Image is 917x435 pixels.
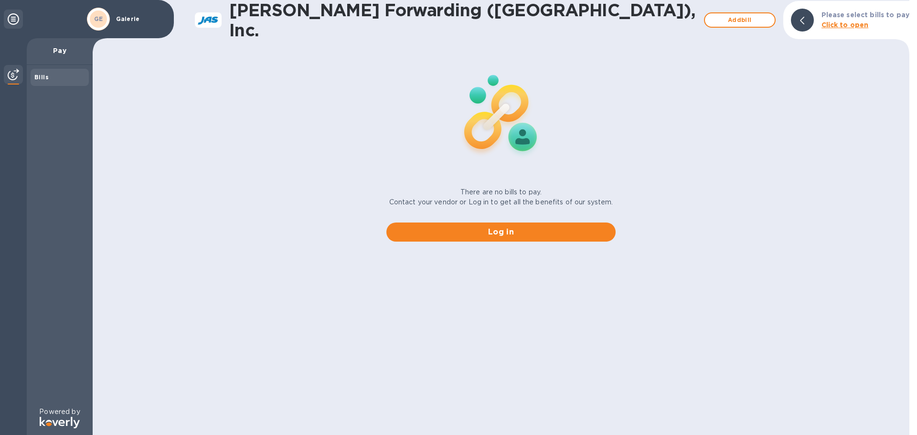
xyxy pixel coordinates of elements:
[34,74,49,81] b: Bills
[821,21,869,29] b: Click to open
[389,187,613,207] p: There are no bills to pay. Contact your vendor or Log in to get all the benefits of our system.
[116,16,164,22] p: Galerie
[94,15,103,22] b: GE
[39,407,80,417] p: Powered by
[34,46,85,55] p: Pay
[386,223,616,242] button: Log in
[713,14,767,26] span: Add bill
[394,226,608,238] span: Log in
[821,11,909,19] b: Please select bills to pay
[704,12,776,28] button: Addbill
[40,417,80,428] img: Logo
